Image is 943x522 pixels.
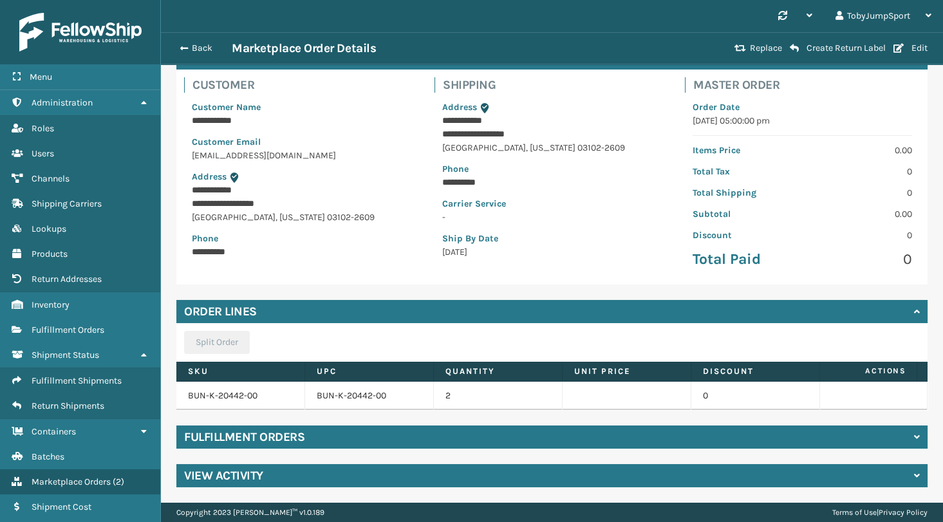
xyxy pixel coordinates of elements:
h4: Master Order [693,77,920,93]
p: Phone [192,232,411,245]
p: Customer Email [192,135,411,149]
p: Phone [442,162,662,176]
p: [GEOGRAPHIC_DATA] , [US_STATE] 03102-2609 [192,210,411,224]
span: Channels [32,173,70,184]
p: 0.00 [810,144,911,157]
i: Edit [893,44,904,53]
span: Address [192,171,227,182]
span: Fulfillment Orders [32,324,104,335]
span: Return Addresses [32,274,102,284]
p: Items Price [693,144,794,157]
p: Carrier Service [442,197,662,210]
p: 0 [810,186,911,200]
td: BUN-K-20442-00 [305,382,434,410]
p: [GEOGRAPHIC_DATA] , [US_STATE] 03102-2609 [442,141,662,154]
h4: Order Lines [184,304,257,319]
h4: Fulfillment Orders [184,429,304,445]
p: Discount [693,228,794,242]
button: Edit [890,42,931,54]
h4: Shipping [443,77,669,93]
p: [DATE] [442,245,662,259]
h4: View Activity [184,468,263,483]
button: Replace [731,42,786,54]
p: Total Shipping [693,186,794,200]
span: Shipping Carriers [32,198,102,209]
label: SKU [188,366,293,377]
h3: Marketplace Order Details [232,41,376,56]
span: Containers [32,426,76,437]
button: Split Order [184,331,250,354]
span: Return Shipments [32,400,104,411]
p: 0.00 [810,207,911,221]
span: ( 2 ) [113,476,124,487]
label: Quantity [445,366,550,377]
p: Total Paid [693,250,794,269]
p: Subtotal [693,207,794,221]
button: Back [173,42,232,54]
span: Batches [32,451,64,462]
span: Administration [32,97,93,108]
button: Create Return Label [786,42,890,54]
td: 2 [434,382,563,410]
p: Order Date [693,100,912,114]
span: Products [32,248,68,259]
label: Discount [703,366,808,377]
i: Replace [734,44,746,53]
div: | [832,503,928,522]
span: Address [442,102,477,113]
img: logo [19,13,142,51]
span: Menu [30,71,52,82]
td: 0 [691,382,820,410]
p: 0 [810,250,911,269]
p: - [442,210,662,224]
span: Inventory [32,299,70,310]
span: Lookups [32,223,66,234]
p: 0 [810,165,911,178]
i: Create Return Label [790,43,799,53]
p: [EMAIL_ADDRESS][DOMAIN_NAME] [192,149,411,162]
span: Marketplace Orders [32,476,111,487]
span: Shipment Status [32,350,99,360]
p: Copyright 2023 [PERSON_NAME]™ v 1.0.189 [176,503,324,522]
span: Actions [825,360,914,382]
label: Unit Price [574,366,679,377]
p: Ship By Date [442,232,662,245]
span: Roles [32,123,54,134]
span: Fulfillment Shipments [32,375,122,386]
span: Users [32,148,54,159]
span: Shipment Cost [32,501,91,512]
p: Customer Name [192,100,411,114]
h4: Customer [192,77,419,93]
p: Total Tax [693,165,794,178]
label: UPC [317,366,422,377]
a: Privacy Policy [879,508,928,517]
a: Terms of Use [832,508,877,517]
p: [DATE] 05:00:00 pm [693,114,912,127]
a: BUN-K-20442-00 [188,390,257,401]
p: 0 [810,228,911,242]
